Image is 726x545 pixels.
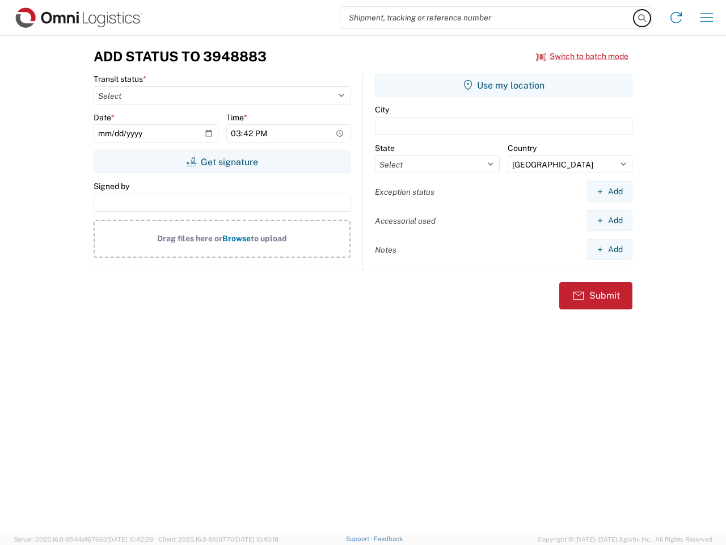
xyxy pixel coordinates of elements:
[94,150,351,173] button: Get signature
[375,216,436,226] label: Accessorial used
[559,282,632,309] button: Submit
[251,234,287,243] span: to upload
[222,234,251,243] span: Browse
[158,536,278,543] span: Client: 2025.16.0-8fc0770
[226,112,247,123] label: Time
[586,239,632,260] button: Add
[340,7,634,28] input: Shipment, tracking or reference number
[375,104,389,115] label: City
[374,535,403,542] a: Feedback
[538,534,712,544] span: Copyright © [DATE]-[DATE] Agistix Inc., All Rights Reserved
[375,143,395,153] label: State
[375,187,434,197] label: Exception status
[94,48,267,65] h3: Add Status to 3948883
[157,234,222,243] span: Drag files here or
[536,47,628,66] button: Switch to batch mode
[94,112,115,123] label: Date
[508,143,537,153] label: Country
[107,536,153,543] span: [DATE] 10:42:29
[234,536,278,543] span: [DATE] 10:40:19
[94,74,146,84] label: Transit status
[375,245,396,255] label: Notes
[94,181,129,191] label: Signed by
[586,210,632,231] button: Add
[346,535,374,542] a: Support
[375,74,632,97] button: Use my location
[586,181,632,202] button: Add
[14,536,153,543] span: Server: 2025.16.0-9544af67660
